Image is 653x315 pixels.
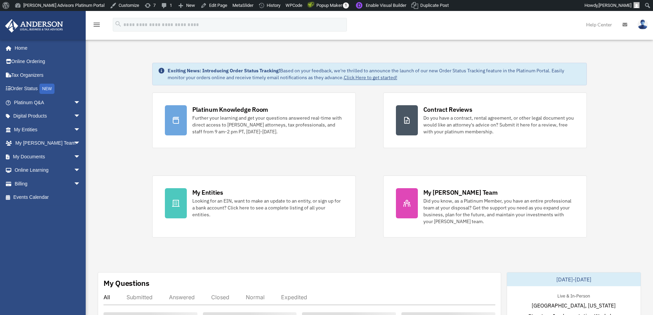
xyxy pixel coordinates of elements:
[423,197,574,225] div: Did you know, as a Platinum Member, you have an entire professional team at your disposal? Get th...
[344,74,397,81] a: Click Here to get started!
[74,123,87,137] span: arrow_drop_down
[5,177,91,191] a: Billingarrow_drop_down
[383,175,587,238] a: My [PERSON_NAME] Team Did you know, as a Platinum Member, you have an entire professional team at...
[5,109,91,123] a: Digital Productsarrow_drop_down
[169,294,195,301] div: Answered
[246,294,265,301] div: Normal
[343,2,349,9] span: 1
[74,136,87,150] span: arrow_drop_down
[192,197,343,218] div: Looking for an EIN, want to make an update to an entity, or sign up for a bank account? Click her...
[168,68,280,74] strong: Exciting News: Introducing Order Status Tracking!
[104,294,110,301] div: All
[3,19,65,33] img: Anderson Advisors Platinum Portal
[5,82,91,96] a: Order StatusNEW
[168,67,581,81] div: Based on your feedback, we're thrilled to announce the launch of our new Order Status Tracking fe...
[74,150,87,164] span: arrow_drop_down
[114,20,122,28] i: search
[192,105,268,114] div: Platinum Knowledge Room
[5,41,87,55] a: Home
[5,55,91,69] a: Online Ordering
[5,136,91,150] a: My [PERSON_NAME] Teamarrow_drop_down
[152,93,356,148] a: Platinum Knowledge Room Further your learning and get your questions answered real-time with dire...
[192,188,223,197] div: My Entities
[5,68,91,82] a: Tax Organizers
[5,191,91,204] a: Events Calendar
[423,114,574,135] div: Do you have a contract, rental agreement, or other legal document you would like an attorney's ad...
[281,294,307,301] div: Expedited
[5,150,91,163] a: My Documentsarrow_drop_down
[598,3,631,8] span: [PERSON_NAME]
[507,272,641,286] div: [DATE]-[DATE]
[74,109,87,123] span: arrow_drop_down
[39,84,55,94] div: NEW
[192,114,343,135] div: Further your learning and get your questions answered real-time with direct access to [PERSON_NAM...
[638,20,648,29] img: User Pic
[74,96,87,110] span: arrow_drop_down
[5,96,91,109] a: Platinum Q&Aarrow_drop_down
[5,123,91,136] a: My Entitiesarrow_drop_down
[74,163,87,178] span: arrow_drop_down
[423,188,498,197] div: My [PERSON_NAME] Team
[552,292,595,299] div: Live & In-Person
[104,278,149,288] div: My Questions
[5,163,91,177] a: Online Learningarrow_drop_down
[211,294,229,301] div: Closed
[74,177,87,191] span: arrow_drop_down
[581,11,617,38] a: Help Center
[423,105,472,114] div: Contract Reviews
[152,175,356,238] a: My Entities Looking for an EIN, want to make an update to an entity, or sign up for a bank accoun...
[93,21,101,29] i: menu
[126,294,153,301] div: Submitted
[532,301,616,310] span: [GEOGRAPHIC_DATA], [US_STATE]
[383,93,587,148] a: Contract Reviews Do you have a contract, rental agreement, or other legal document you would like...
[93,23,101,29] a: menu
